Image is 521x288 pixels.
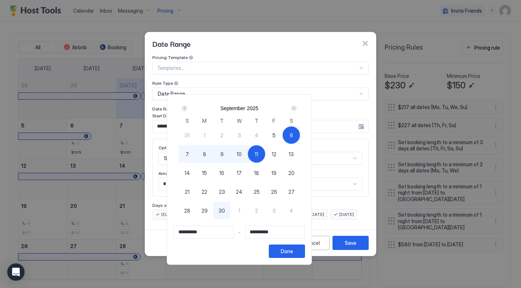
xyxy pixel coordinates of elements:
[247,105,258,111] button: 2025
[196,145,213,163] button: 8
[265,126,283,144] button: 5
[202,188,207,196] span: 22
[283,183,300,200] button: 27
[255,207,258,214] span: 2
[290,117,293,125] span: S
[178,164,196,181] button: 14
[219,207,225,214] span: 30
[238,132,241,139] span: 3
[248,164,265,181] button: 18
[254,188,260,196] span: 25
[196,126,213,144] button: 1
[185,169,190,177] span: 14
[245,226,305,238] input: Input Field
[248,183,265,200] button: 25
[230,164,248,181] button: 17
[202,169,207,177] span: 15
[248,145,265,163] button: 11
[230,145,248,163] button: 10
[230,126,248,144] button: 3
[220,150,224,158] span: 9
[213,164,230,181] button: 16
[219,188,225,196] span: 23
[272,132,276,139] span: 5
[7,263,25,281] div: Open Intercom Messenger
[288,169,295,177] span: 20
[255,150,258,158] span: 11
[196,164,213,181] button: 15
[178,126,196,144] button: 31
[220,105,245,111] button: September
[272,117,275,125] span: F
[265,164,283,181] button: 19
[283,202,300,219] button: 4
[272,150,276,158] span: 12
[174,226,233,238] input: Input Field
[283,126,300,144] button: 6
[186,117,189,125] span: S
[180,104,190,113] button: Prev
[196,202,213,219] button: 29
[185,188,190,196] span: 21
[289,207,293,214] span: 4
[203,150,206,158] span: 8
[283,145,300,163] button: 13
[186,150,189,158] span: 7
[248,126,265,144] button: 4
[230,183,248,200] button: 24
[230,202,248,219] button: 1
[255,132,258,139] span: 4
[265,145,283,163] button: 12
[219,169,224,177] span: 16
[271,188,277,196] span: 26
[265,202,283,219] button: 3
[213,202,230,219] button: 30
[220,117,224,125] span: T
[178,145,196,163] button: 7
[281,247,293,255] div: Done
[184,207,190,214] span: 28
[288,188,295,196] span: 27
[236,188,242,196] span: 24
[288,104,298,113] button: Next
[237,150,242,158] span: 10
[178,183,196,200] button: 21
[204,132,206,139] span: 1
[271,169,276,177] span: 19
[238,229,241,235] span: -
[213,126,230,144] button: 2
[269,245,305,258] button: Done
[283,164,300,181] button: 20
[289,150,294,158] span: 13
[202,207,208,214] span: 29
[238,207,240,214] span: 1
[237,169,242,177] span: 17
[185,132,190,139] span: 31
[178,202,196,219] button: 28
[255,117,258,125] span: T
[196,183,213,200] button: 22
[254,169,259,177] span: 18
[248,202,265,219] button: 2
[237,117,242,125] span: W
[213,145,230,163] button: 9
[220,132,223,139] span: 2
[290,132,293,139] span: 6
[202,117,207,125] span: M
[265,183,283,200] button: 26
[213,183,230,200] button: 23
[272,207,276,214] span: 3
